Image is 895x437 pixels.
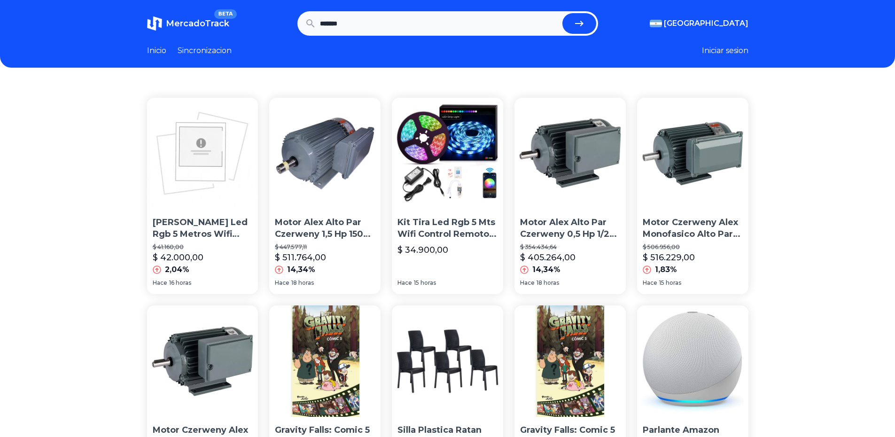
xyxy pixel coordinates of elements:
span: 16 horas [169,279,191,287]
p: [PERSON_NAME] Led Rgb 5 Metros Wifi Smart Google Home Alexa [153,217,253,240]
img: Tira Luces Led Rgb 5 Metros Wifi Smart Google Home Alexa [147,98,258,209]
span: BETA [214,9,236,19]
img: Parlante Amazon Echo Dot 5 Con Alexa Gris Blanco [637,305,748,417]
p: $ 405.264,00 [520,251,576,264]
p: $ 34.900,00 [397,243,448,257]
p: $ 354.434,64 [520,243,620,251]
p: $ 511.764,00 [275,251,326,264]
span: Hace [153,279,167,287]
span: 18 horas [537,279,559,287]
p: 1,83% [655,264,677,275]
img: Motor Czerweny Alex Alto Par 1,5 Hp 3000 Rpm Monofasico 220v [147,305,258,417]
img: Silla Plastica Ratan Alex Exterior Interior Colombraro X 5 [392,305,503,417]
p: $ 506.956,00 [643,243,743,251]
p: 14,34% [287,264,315,275]
img: Motor Czerweny Alex Monofasico Alto Par 1,5 Hp. 3000 Rpm. B3 [637,98,748,209]
span: 15 horas [659,279,681,287]
a: Motor Czerweny Alex Monofasico Alto Par 1,5 Hp. 3000 Rpm. B3Motor Czerweny Alex Monofasico Alto P... [637,98,748,294]
p: 14,34% [532,264,560,275]
p: $ 447.577,11 [275,243,375,251]
a: Inicio [147,45,166,56]
span: 18 horas [291,279,314,287]
img: MercadoTrack [147,16,162,31]
img: Motor Alex Alto Par Czerweny 1,5 Hp 1500 Rpm Monofasico 220v [269,98,381,209]
p: Kit Tira Led Rgb 5 Mts Wifi Control Remoto Google Home Alexa [397,217,498,240]
a: Sincronizacion [178,45,232,56]
span: MercadoTrack [166,18,229,29]
span: [GEOGRAPHIC_DATA] [664,18,748,29]
button: [GEOGRAPHIC_DATA] [650,18,748,29]
span: 15 horas [414,279,436,287]
span: Hace [643,279,657,287]
a: Tira Luces Led Rgb 5 Metros Wifi Smart Google Home Alexa [PERSON_NAME] Led Rgb 5 Metros Wifi Smar... [147,98,258,294]
p: Motor Czerweny Alex Monofasico Alto Par 1,5 Hp. 3000 Rpm. B3 [643,217,743,240]
p: $ 41.160,00 [153,243,253,251]
span: Hace [275,279,289,287]
span: Hace [520,279,535,287]
img: Kit Tira Led Rgb 5 Mts Wifi Control Remoto Google Home Alexa [392,98,503,209]
img: Gravity Falls: Comic 5 - Alex Hirsch [269,305,381,417]
img: Motor Alex Alto Par Czerweny 0,5 Hp 1/2 1500 Rpm Monofasico [514,98,626,209]
a: Motor Alex Alto Par Czerweny 0,5 Hp 1/2 1500 Rpm MonofasicoMotor Alex Alto Par Czerweny 0,5 Hp 1/... [514,98,626,294]
p: $ 42.000,00 [153,251,203,264]
p: 2,04% [165,264,189,275]
p: Motor Alex Alto Par Czerweny 0,5 Hp 1/2 1500 Rpm Monofasico [520,217,620,240]
img: Argentina [650,20,662,27]
p: Motor Alex Alto Par Czerweny 1,5 Hp 1500 Rpm Monofasico 220v [275,217,375,240]
a: MercadoTrackBETA [147,16,229,31]
button: Iniciar sesion [702,45,748,56]
p: $ 516.229,00 [643,251,695,264]
span: Hace [397,279,412,287]
img: Gravity Falls: Comic 5 - Alex Hirsch [514,305,626,417]
a: Motor Alex Alto Par Czerweny 1,5 Hp 1500 Rpm Monofasico 220vMotor Alex Alto Par Czerweny 1,5 Hp 1... [269,98,381,294]
a: Kit Tira Led Rgb 5 Mts Wifi Control Remoto Google Home AlexaKit Tira Led Rgb 5 Mts Wifi Control R... [392,98,503,294]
